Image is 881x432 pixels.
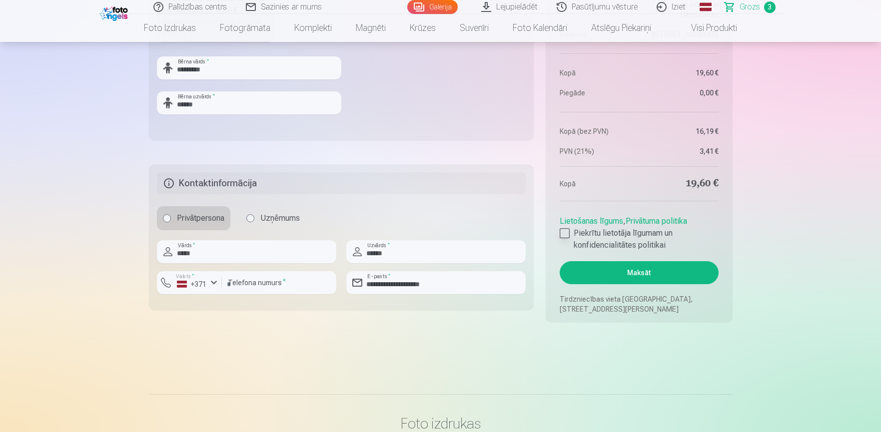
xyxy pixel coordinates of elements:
[157,271,222,294] button: Valsts*+371
[764,1,776,13] span: 3
[560,146,634,156] dt: PVN (21%)
[177,279,207,289] div: +371
[560,68,634,78] dt: Kopā
[501,14,579,42] a: Foto kalendāri
[644,177,719,191] dd: 19,60 €
[157,206,230,230] label: Privātpersona
[132,14,208,42] a: Foto izdrukas
[560,177,634,191] dt: Kopā
[173,273,197,280] label: Valsts
[398,14,448,42] a: Krūzes
[163,214,171,222] input: Privātpersona
[208,14,282,42] a: Fotogrāmata
[246,214,254,222] input: Uzņēmums
[560,294,718,314] p: Tirdzniecības vieta [GEOGRAPHIC_DATA], [STREET_ADDRESS][PERSON_NAME]
[282,14,344,42] a: Komplekti
[740,1,760,13] span: Grozs
[240,206,306,230] label: Uzņēmums
[560,88,634,98] dt: Piegāde
[560,227,718,251] label: Piekrītu lietotāja līgumam un konfidencialitātes politikai
[560,126,634,136] dt: Kopā (bez PVN)
[100,4,130,21] img: /fa1
[644,146,719,156] dd: 3,41 €
[560,261,718,284] button: Maksāt
[344,14,398,42] a: Magnēti
[560,211,718,251] div: ,
[644,68,719,78] dd: 19,60 €
[644,88,719,98] dd: 0,00 €
[626,216,687,226] a: Privātuma politika
[663,14,749,42] a: Visi produkti
[644,126,719,136] dd: 16,19 €
[579,14,663,42] a: Atslēgu piekariņi
[448,14,501,42] a: Suvenīri
[560,216,623,226] a: Lietošanas līgums
[157,172,526,194] h5: Kontaktinformācija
